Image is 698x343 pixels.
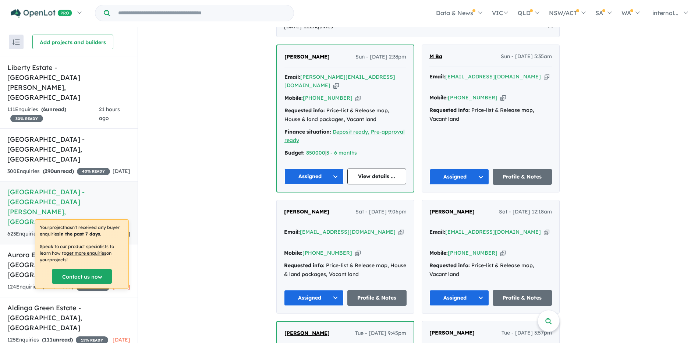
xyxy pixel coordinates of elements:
span: 30 % READY [10,115,43,122]
span: Sat - [DATE] 12:18am [499,208,552,216]
a: [PERSON_NAME][EMAIL_ADDRESS][DOMAIN_NAME] [284,74,395,89]
span: Tue - [DATE] 9:45pm [355,329,406,338]
div: 124 Enquir ies [7,283,109,291]
input: Try estate name, suburb, builder or developer [111,5,292,21]
strong: Mobile: [284,95,303,101]
span: M Ba [429,53,442,60]
a: M Ba [429,52,442,61]
span: [PERSON_NAME] [284,53,330,60]
a: [EMAIL_ADDRESS][DOMAIN_NAME] [300,229,396,235]
span: Sat - [DATE] 9:06pm [355,208,407,216]
a: 850000 [306,149,325,156]
span: [DATE] [113,336,130,343]
strong: Email: [429,73,445,80]
button: Copy [544,73,549,81]
b: in the past 7 days. [59,231,101,237]
a: [PERSON_NAME] [429,329,475,337]
span: [PERSON_NAME] [429,329,475,336]
button: Copy [500,249,506,257]
strong: Email: [284,74,300,80]
strong: Requested info: [429,107,470,113]
button: Copy [355,94,361,102]
h5: Aldinga Green Estate - [GEOGRAPHIC_DATA] , [GEOGRAPHIC_DATA] [7,303,130,333]
a: Contact us now [52,269,112,284]
button: Copy [355,249,361,257]
strong: Mobile: [284,250,302,256]
button: Copy [333,82,339,89]
button: Copy [500,94,506,102]
img: Openlot PRO Logo White [11,9,72,18]
span: 111 [44,336,53,343]
p: Speak to our product specialists to learn how to on your projects ! [40,243,124,263]
a: [PERSON_NAME] [284,329,330,338]
u: get more enquiries [66,250,106,256]
button: Assigned [284,290,344,306]
a: [EMAIL_ADDRESS][DOMAIN_NAME] [445,229,541,235]
strong: Email: [284,229,300,235]
span: [PERSON_NAME] [284,208,329,215]
div: Price-list & Release map, Vacant land [429,106,552,124]
a: [PERSON_NAME] [429,208,475,216]
strong: Email: [429,229,445,235]
strong: ( unread) [41,106,66,113]
button: Assigned [284,169,344,184]
button: Copy [544,228,549,236]
span: 6 [43,106,46,113]
a: [PHONE_NUMBER] [302,250,352,256]
a: Profile & Notes [493,290,552,306]
span: [PERSON_NAME] [284,330,330,336]
span: [PERSON_NAME] [429,208,475,215]
strong: ( unread) [42,336,73,343]
div: Price-list & Release map, Vacant land [429,261,552,279]
button: Copy [398,228,404,236]
a: [PHONE_NUMBER] [303,95,352,101]
strong: Mobile: [429,94,448,101]
span: Sun - [DATE] 2:33pm [355,53,406,61]
a: [PHONE_NUMBER] [448,94,497,101]
strong: Mobile: [429,250,448,256]
div: 300 Enquir ies [7,167,110,176]
a: View details ... [347,169,407,184]
span: [DATE] [113,168,130,174]
span: 21 hours ago [99,106,120,121]
a: [PERSON_NAME] [284,53,330,61]
span: internal... [652,9,678,17]
strong: ( unread) [43,168,74,174]
span: Tue - [DATE] 3:57pm [502,329,552,337]
span: 40 % READY [77,168,110,175]
button: Assigned [429,290,489,306]
p: Your project hasn't received any buyer enquiries [40,224,124,237]
a: 3 - 6 months [326,149,357,156]
strong: Finance situation: [284,128,331,135]
img: sort.svg [13,39,20,45]
div: Price-list & Release map, House & land packages, Vacant land [284,106,406,124]
button: Add projects and builders [32,35,113,49]
h5: [GEOGRAPHIC_DATA] - [GEOGRAPHIC_DATA] , [GEOGRAPHIC_DATA] [7,134,130,164]
a: [EMAIL_ADDRESS][DOMAIN_NAME] [445,73,541,80]
strong: Budget: [284,149,305,156]
strong: Requested info: [429,262,470,269]
div: 623 Enquir ies [7,230,108,238]
h5: Aurora Estate - [GEOGRAPHIC_DATA] , [GEOGRAPHIC_DATA] [7,250,130,280]
button: Assigned [429,169,489,185]
span: Sun - [DATE] 5:35am [501,52,552,61]
a: [PHONE_NUMBER] [448,250,497,256]
a: Profile & Notes [347,290,407,306]
strong: Requested info: [284,107,325,114]
a: Profile & Notes [493,169,552,185]
h5: [GEOGRAPHIC_DATA] - [GEOGRAPHIC_DATA][PERSON_NAME] , [GEOGRAPHIC_DATA] [7,187,130,227]
strong: Requested info: [284,262,325,269]
div: Price-list & Release map, House & land packages, Vacant land [284,261,407,279]
span: 290 [45,168,54,174]
a: Deposit ready, Pre-approval ready [284,128,405,144]
h5: Liberty Estate - [GEOGRAPHIC_DATA][PERSON_NAME] , [GEOGRAPHIC_DATA] [7,63,130,102]
a: [PERSON_NAME] [284,208,329,216]
div: 111 Enquir ies [7,105,99,123]
div: | [284,149,406,158]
